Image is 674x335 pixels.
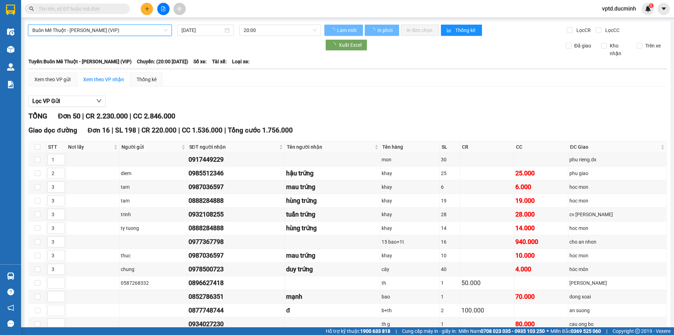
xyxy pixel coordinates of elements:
span: Số xe: [193,58,207,65]
div: khay [382,183,438,191]
span: Tên người nhận [287,143,373,151]
div: 70.000 [515,292,567,302]
div: 0877748744 [189,305,284,315]
span: Nơi lấy [68,143,112,151]
span: loading [330,28,336,33]
sup: 1 [649,3,654,8]
td: 0934027230 [187,317,285,331]
div: hoc mon [569,224,665,232]
div: 1 [441,320,459,328]
span: Trên xe [642,42,663,50]
span: Đơn 16 [88,126,110,134]
span: Lọc VP Gửi [32,97,60,105]
div: hoc mon [569,252,665,259]
span: Người gửi [121,143,180,151]
div: 0977367798 [189,237,284,247]
img: warehouse-icon [7,272,14,280]
th: CR [460,141,514,153]
div: 940.000 [515,237,567,247]
span: Đã giao [571,42,594,50]
span: Tài xế: [212,58,227,65]
span: | [82,112,84,120]
span: | [178,126,180,134]
span: question-circle [7,289,14,295]
span: file-add [161,6,166,11]
div: tam [121,197,186,205]
span: vptd.ducminh [596,4,642,13]
div: hóc môn [569,265,665,273]
div: khay [382,169,438,177]
div: 40 [441,265,459,273]
div: cho an nhon [569,238,665,246]
div: ty tuong [121,224,186,232]
img: warehouse-icon [7,63,14,71]
div: chung [121,265,186,273]
span: Loại xe: [232,58,250,65]
div: an suong [569,307,665,314]
div: Xem theo VP nhận [83,76,124,83]
div: 0587268332 [121,279,186,287]
div: hùng trứng [286,196,379,206]
img: icon-new-feature [645,6,651,12]
span: plus [145,6,150,11]
span: Chuyến: (20:00 [DATE]) [137,58,188,65]
input: Tìm tên, số ĐT hoặc mã đơn [39,5,121,13]
div: 14 [441,224,459,232]
span: loading [370,28,376,33]
div: bao [382,293,438,301]
div: 80.000 [515,319,567,329]
span: Buôn Mê Thuột - Hồ Chí Minh (VIP) [32,25,167,36]
td: mau trứng [285,180,381,194]
div: cv [PERSON_NAME] [569,211,665,218]
button: Xuất Excel [325,39,367,51]
td: hậu trứng [285,167,381,180]
span: ⚪️ [547,330,549,333]
div: 1 [441,293,459,301]
div: 50.000 [461,278,513,288]
td: 0917449229 [187,153,285,167]
div: 19 [441,197,459,205]
strong: 0369 525 060 [571,328,601,334]
span: Tổng cước 1.756.000 [228,126,293,134]
th: SL [440,141,460,153]
div: phu giao [569,169,665,177]
span: Lọc CR [574,26,592,34]
div: 28.000 [515,210,567,219]
span: aim [177,6,182,11]
img: solution-icon [7,81,14,88]
div: 0917449229 [189,155,284,165]
td: 0987036597 [187,249,285,263]
div: mạnh [286,292,379,302]
div: 0985512346 [189,168,284,178]
span: CC 2.846.000 [133,112,175,120]
div: mau trứng [286,182,379,192]
td: hùng trứng [285,194,381,208]
div: th g [382,320,438,328]
div: 0987036597 [189,251,284,260]
span: caret-down [661,6,667,12]
button: Làm mới [324,25,363,36]
div: phu rieng.dx [569,156,665,163]
div: duy trứng [286,264,379,274]
img: logo-vxr [6,5,15,15]
span: 1 [650,3,652,8]
div: tuấn trứng [286,210,379,219]
span: | [138,126,140,134]
span: | [130,112,131,120]
td: mạnh [285,290,381,304]
span: Giao dọc đường [28,126,77,134]
th: CC [514,141,568,153]
span: 20:00 [244,25,317,36]
span: ĐC Giao [570,143,659,151]
div: 25 [441,169,459,177]
div: 0888284888 [189,223,284,233]
span: CC 1.536.000 [182,126,223,134]
div: 2 [441,307,459,314]
span: Xuất Excel [339,41,362,49]
td: duy trứng [285,263,381,276]
div: hoc mon [569,197,665,205]
div: 0934027230 [189,319,284,329]
div: 0987036597 [189,182,284,192]
div: 6.000 [515,182,567,192]
div: Thống kê [137,76,157,83]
